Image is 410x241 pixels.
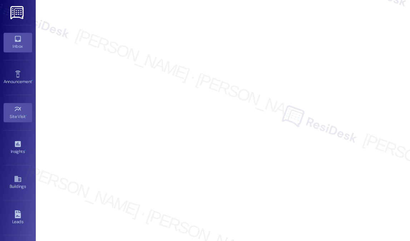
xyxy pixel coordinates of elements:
[10,6,25,19] img: ResiDesk Logo
[4,33,32,52] a: Inbox
[4,208,32,227] a: Leads
[32,78,33,83] span: •
[4,138,32,157] a: Insights •
[25,148,26,153] span: •
[26,113,27,118] span: •
[4,103,32,122] a: Site Visit •
[4,173,32,192] a: Buildings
